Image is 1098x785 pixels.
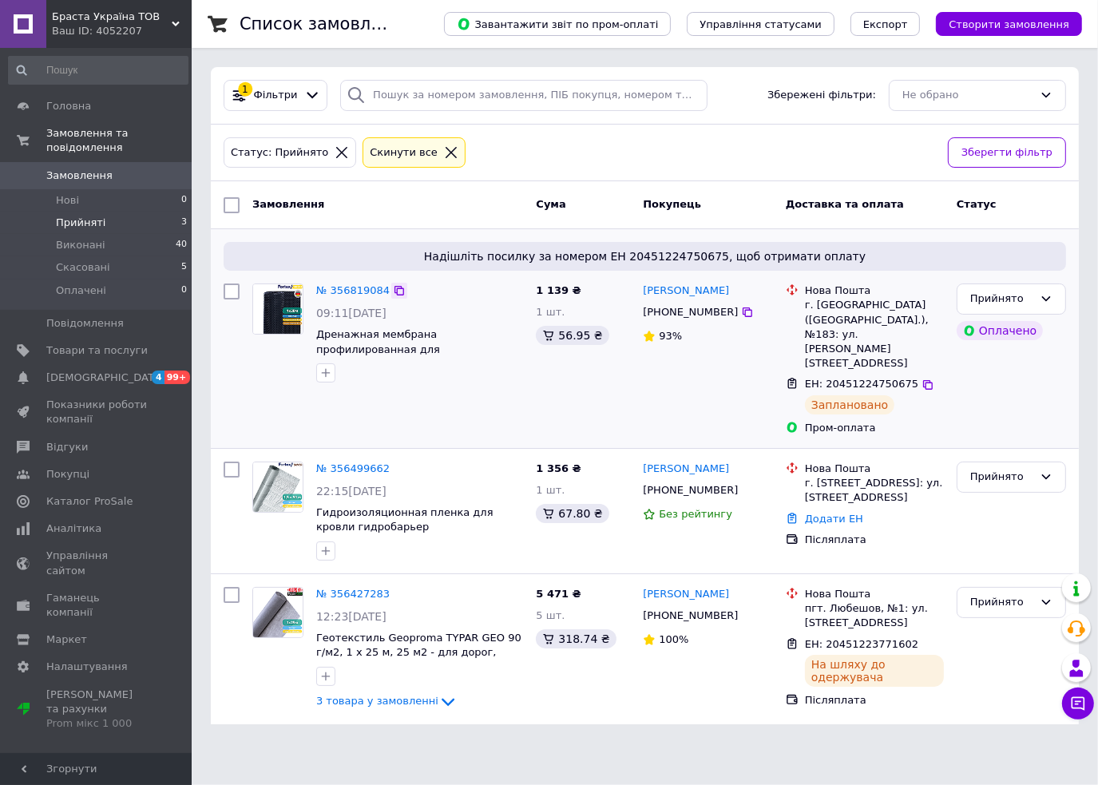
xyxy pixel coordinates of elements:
[340,80,708,111] input: Пошук за номером замовлення, ПІБ покупця, номером телефону, Email, номером накладної
[970,594,1033,611] div: Прийнято
[643,462,729,477] a: [PERSON_NAME]
[640,302,741,323] div: [PHONE_NUMBER]
[181,193,187,208] span: 0
[46,660,128,674] span: Налаштування
[316,610,386,623] span: 12:23[DATE]
[1062,688,1094,720] button: Чат з покупцем
[805,655,944,687] div: На шляху до одержувача
[316,307,386,319] span: 09:11[DATE]
[46,688,148,731] span: [PERSON_NAME] та рахунки
[316,696,438,708] span: 3 товара у замовленні
[46,549,148,577] span: Управління сайтом
[805,601,944,630] div: пгт. Любешов, №1: ул. [STREET_ADDRESS]
[253,588,303,637] img: Фото товару
[643,587,729,602] a: [PERSON_NAME]
[253,284,303,334] img: Фото товару
[52,10,172,24] span: Браста Україна ТОВ
[805,587,944,601] div: Нова Пошта
[536,504,608,523] div: 67.80 ₴
[316,506,521,577] a: Гидроизоляционная пленка для кровли гидробарьер микроперфорированный Fortex Silver 1,5х50 м, 75 м...
[970,469,1033,486] div: Прийнято
[56,238,105,252] span: Виконані
[238,82,252,97] div: 1
[152,371,165,384] span: 4
[46,371,165,385] span: [DEMOGRAPHIC_DATA]
[957,321,1043,340] div: Оплачено
[181,216,187,230] span: 3
[176,238,187,252] span: 40
[805,462,944,476] div: Нова Пошта
[181,260,187,275] span: 5
[316,588,390,600] a: № 356427283
[805,395,895,414] div: Заплановано
[961,145,1052,161] span: Зберегти фільтр
[181,283,187,298] span: 0
[948,137,1066,168] button: Зберегти фільтр
[252,198,324,210] span: Замовлення
[46,521,101,536] span: Аналітика
[767,88,876,103] span: Збережені фільтри:
[805,513,863,525] a: Додати ЕН
[8,56,188,85] input: Пошук
[165,371,191,384] span: 99+
[970,291,1033,307] div: Прийнято
[949,18,1069,30] span: Створити замовлення
[230,248,1060,264] span: Надішліть посилку за номером ЕН 20451224750675, щоб отримати оплату
[52,24,192,38] div: Ваш ID: 4052207
[252,283,303,335] a: Фото товару
[805,298,944,371] div: г. [GEOGRAPHIC_DATA] ([GEOGRAPHIC_DATA].), №183: ул. [PERSON_NAME][STREET_ADDRESS]
[46,99,91,113] span: Головна
[805,421,944,435] div: Пром-оплата
[367,145,441,161] div: Cкинути все
[805,533,944,547] div: Післяплата
[805,693,944,708] div: Післяплата
[316,632,521,688] a: Геотекстиль Geoproma TYPAR GEO 90 г/м2, 1 х 25 м, 25 м2 - для дорог, дренажа, ландшафта, термофик...
[659,508,732,520] span: Без рейтингу
[316,695,458,707] a: 3 товара у замовленні
[659,330,682,342] span: 93%
[254,88,298,103] span: Фільтри
[46,168,113,183] span: Замовлення
[805,638,918,650] span: ЕН: 20451223771602
[316,328,523,399] a: Дренажная мембрана профилированная для фундамента,подвала Fortex DREN 0,4 1x20 м, 20 м² Шиповидны...
[316,485,386,498] span: 22:15[DATE]
[687,12,834,36] button: Управління статусами
[316,284,390,296] a: № 356819084
[805,283,944,298] div: Нова Пошта
[228,145,331,161] div: Статус: Прийнято
[640,480,741,501] div: [PHONE_NUMBER]
[850,12,921,36] button: Експорт
[936,12,1082,36] button: Створити замовлення
[46,467,89,482] span: Покупці
[46,343,148,358] span: Товари та послуги
[536,462,581,474] span: 1 356 ₴
[46,632,87,647] span: Маркет
[920,18,1082,30] a: Створити замовлення
[786,198,904,210] span: Доставка та оплата
[252,462,303,513] a: Фото товару
[46,716,148,731] div: Prom мікс 1 000
[457,17,658,31] span: Завантажити звіт по пром-оплаті
[56,260,110,275] span: Скасовані
[536,588,581,600] span: 5 471 ₴
[536,609,565,621] span: 5 шт.
[643,198,701,210] span: Покупець
[46,440,88,454] span: Відгуки
[536,284,581,296] span: 1 139 ₴
[316,462,390,474] a: № 356499662
[805,476,944,505] div: г. [STREET_ADDRESS]: ул. [STREET_ADDRESS]
[56,193,79,208] span: Нові
[700,18,822,30] span: Управління статусами
[536,484,565,496] span: 1 шт.
[46,494,133,509] span: Каталог ProSale
[536,629,616,648] div: 318.74 ₴
[640,605,741,626] div: [PHONE_NUMBER]
[536,326,608,345] div: 56.95 ₴
[659,633,688,645] span: 100%
[444,12,671,36] button: Завантажити звіт по пром-оплаті
[46,126,192,155] span: Замовлення та повідомлення
[46,591,148,620] span: Гаманець компанії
